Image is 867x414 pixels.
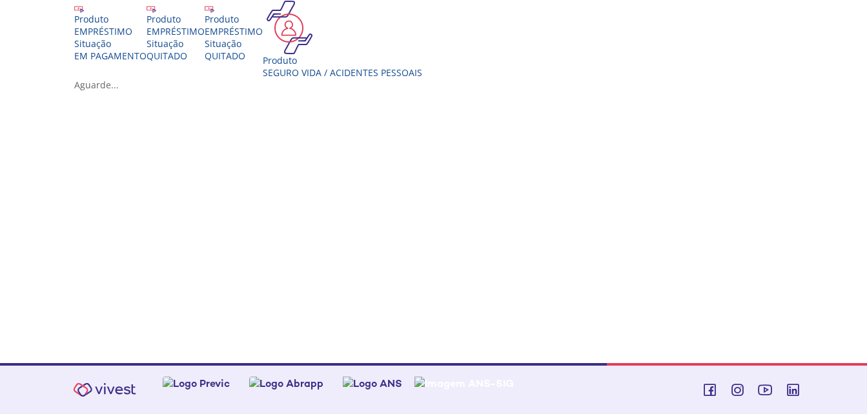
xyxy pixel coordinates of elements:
[74,13,147,25] div: Produto
[249,377,323,390] img: Logo Abrapp
[147,3,156,13] img: ico_emprestimo.svg
[205,50,245,62] span: QUITADO
[74,104,802,336] iframe: Iframe
[74,104,802,339] section: <span lang="en" dir="ltr">IFrameProdutos</span>
[205,37,263,50] div: Situação
[343,377,402,390] img: Logo ANS
[414,377,514,390] img: Imagem ANS-SIG
[263,1,316,54] img: ico_seguros.png
[74,79,802,91] div: Aguarde...
[147,25,205,37] div: EMPRÉSTIMO
[147,50,187,62] span: QUITADO
[205,3,214,13] img: ico_emprestimo.svg
[205,13,263,25] div: Produto
[163,377,230,390] img: Logo Previc
[147,37,205,50] div: Situação
[263,54,422,66] div: Produto
[74,3,84,13] img: ico_emprestimo.svg
[66,375,143,404] img: Vivest
[205,25,263,37] div: EMPRÉSTIMO
[74,37,147,50] div: Situação
[74,50,147,62] span: EM PAGAMENTO
[74,25,147,37] div: EMPRÉSTIMO
[147,13,205,25] div: Produto
[263,66,422,79] div: Seguro Vida / Acidentes Pessoais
